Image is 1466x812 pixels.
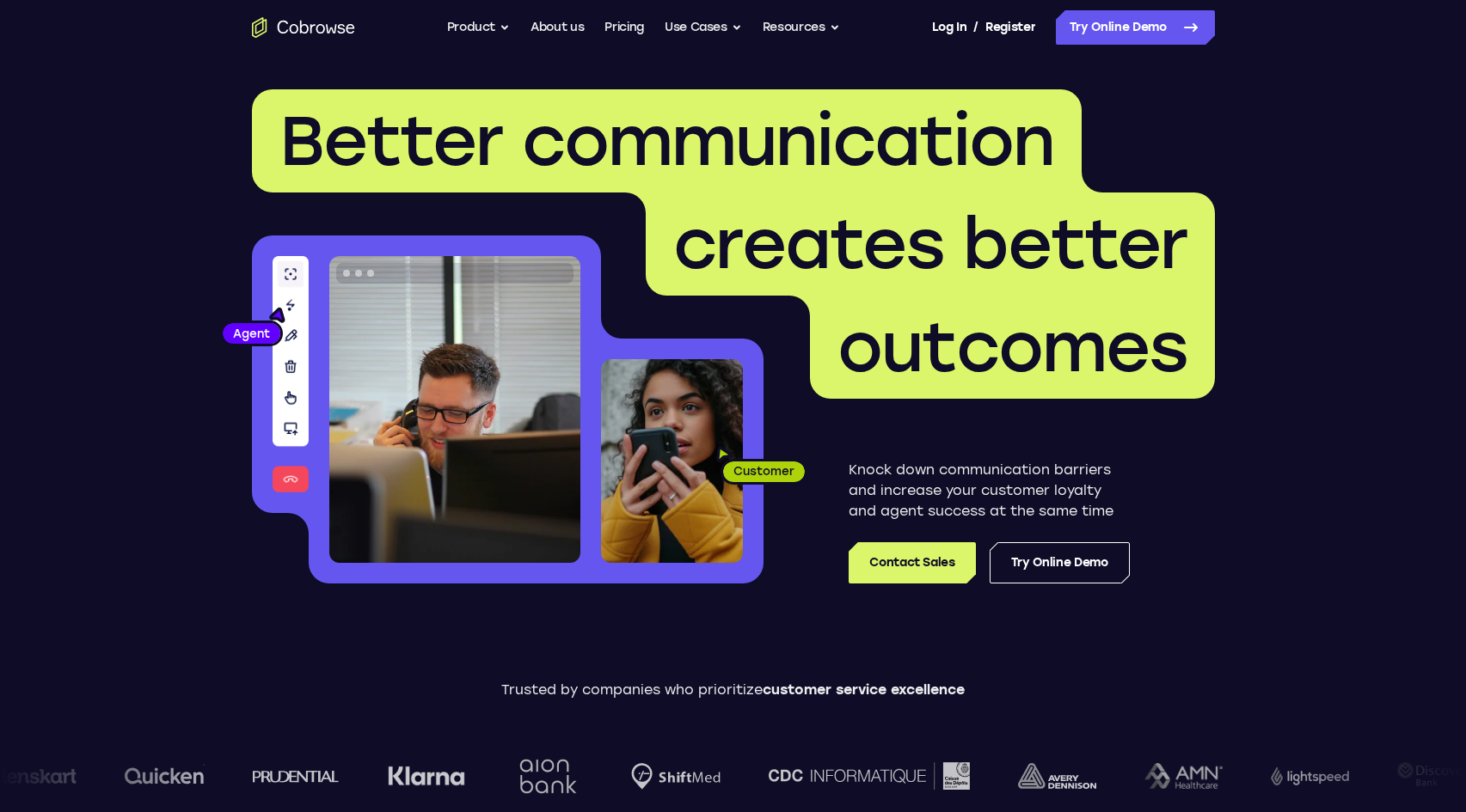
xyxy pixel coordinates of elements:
[447,10,511,45] button: Product
[763,10,840,45] button: Resources
[388,766,465,786] img: Klarna
[665,10,742,45] button: Use Cases
[329,256,580,563] img: A customer support agent talking on the phone
[1018,763,1096,789] img: avery-dennison
[513,742,583,811] img: Aion Bank
[849,460,1130,522] p: Knock down communication barriers and increase your customer loyalty and agent success at the sam...
[601,359,743,563] img: A customer holding their phone
[763,681,965,698] span: customer service excellence
[252,17,355,38] a: Go to the home page
[769,762,970,789] img: CDC Informatique
[1056,10,1215,45] a: Try Online Demo
[973,17,978,38] span: /
[279,100,1054,182] span: Better communication
[932,10,966,45] a: Log In
[837,306,1187,388] span: outcomes
[990,542,1130,583] a: Try Online Demo
[985,10,1035,45] a: Register
[673,203,1187,285] span: creates better
[1144,763,1223,790] img: AMN Healthcare
[604,10,644,45] a: Pricing
[631,763,721,790] img: Shiftmed
[531,10,584,45] a: About us
[253,769,340,783] img: prudential
[849,542,975,583] a: Contact Sales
